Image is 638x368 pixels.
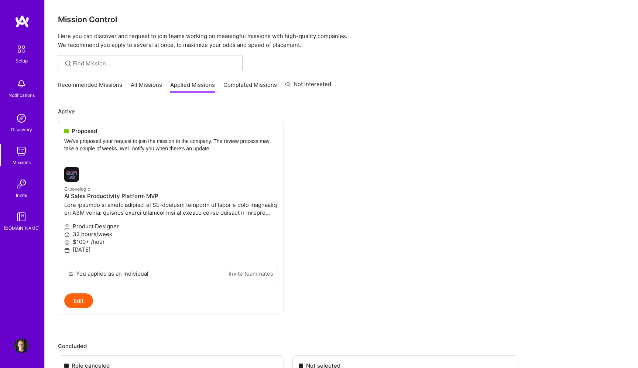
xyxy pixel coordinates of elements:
[58,32,625,50] p: Here you can discover and request to join teams working on meaningful missions with high-quality ...
[64,201,278,217] p: Lore ipsumdo si ametc adipisci el SE-doeiusm temporin ut labor e dolo magnaaliq en A3M venia: qui...
[223,81,277,93] a: Completed Missions
[76,270,148,277] div: You applied as an individual
[4,224,40,232] div: [DOMAIN_NAME]
[58,108,625,115] p: Active
[13,159,31,166] div: Missions
[64,240,70,245] i: icon MoneyGray
[58,161,284,265] a: Groovelogic company logoGroovelogicAI Sales Productivity Platform MVPLore ipsumdo si ametc adipis...
[16,57,28,65] div: Setup
[64,138,278,152] p: We've proposed your request to join the mission to the company. The review process may take a cou...
[14,177,29,191] img: Invite
[11,126,32,133] div: Discovery
[64,222,278,230] p: Product Designer
[73,59,237,67] input: Find Mission...
[229,270,273,277] a: Invite teammates
[64,238,278,246] p: $100+ /hour
[64,59,72,68] i: icon SearchGrey
[170,81,215,93] a: Applied Missions
[64,224,70,230] i: icon Applicant
[14,209,29,224] img: guide book
[16,191,27,199] div: Invite
[14,76,29,91] img: bell
[58,81,122,93] a: Recommended Missions
[58,15,625,24] h3: Mission Control
[64,167,79,182] img: Groovelogic company logo
[64,293,93,308] button: Edit
[14,41,29,57] img: setup
[64,248,70,253] i: icon Calendar
[8,91,35,99] div: Notifications
[64,246,278,253] p: [DATE]
[12,338,31,353] a: User Avatar
[15,15,30,28] img: logo
[64,232,70,238] i: icon Clock
[14,338,29,353] img: User Avatar
[72,127,97,135] span: Proposed
[64,186,90,192] small: Groovelogic
[131,81,162,93] a: All Missions
[64,230,278,238] p: 32 hours/week
[14,144,29,159] img: teamwork
[14,111,29,126] img: discovery
[58,342,625,350] p: Concluded
[64,193,278,200] h4: AI Sales Productivity Platform MVP
[285,80,331,93] a: Not Interested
